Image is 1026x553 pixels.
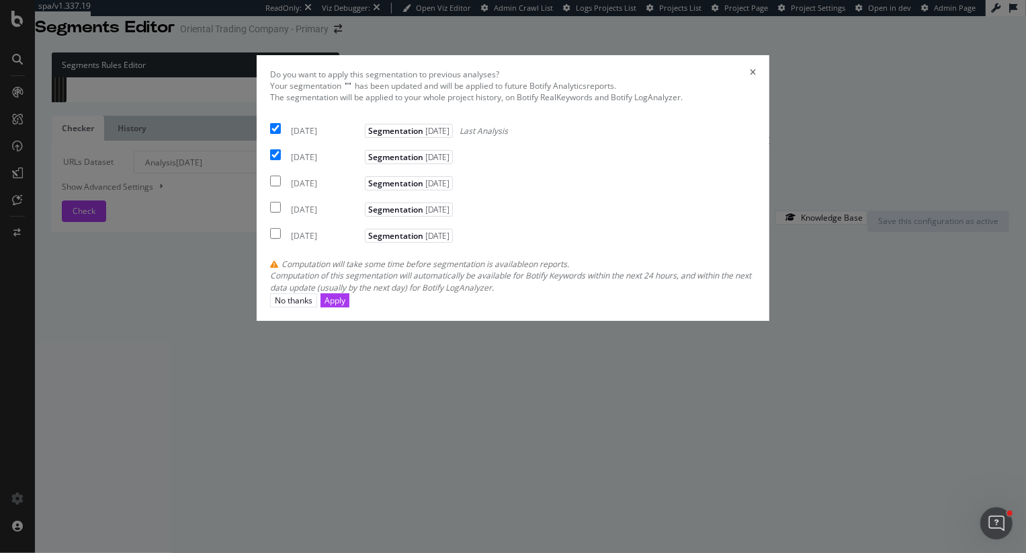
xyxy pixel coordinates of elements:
span: [DATE] [423,178,450,189]
span: Segmentation [365,229,453,243]
div: The segmentation will be applied to your whole project history, on Botify RealKeywords and Botify... [270,91,757,103]
span: Last Analysis [460,125,508,137]
div: [DATE] [291,178,361,189]
span: [DATE] [423,204,450,215]
span: [DATE] [423,125,450,137]
span: Segmentation [365,176,453,190]
div: No thanks [275,295,312,306]
span: Segmentation [365,124,453,138]
div: [DATE] [291,230,361,242]
div: Computation of this segmentation will automatically be available for Botify Keywords within the n... [270,270,757,293]
button: No thanks [270,293,317,307]
div: [DATE] [291,204,361,215]
span: Segmentation [365,202,453,217]
div: Do you want to apply this segmentation to previous analyses? [270,69,499,80]
div: [DATE] [291,125,361,137]
div: [DATE] [291,151,361,163]
div: modal [257,55,770,321]
div: times [750,69,756,80]
span: Segmentation [365,150,453,164]
iframe: Intercom live chat [980,507,1013,540]
button: Apply [320,293,349,307]
span: " " [345,80,351,91]
div: Your segmentation has been updated and will be applied to future Botify Analytics reports. [270,80,757,103]
span: Computation will take some time before segmentation is available on reports. [282,258,569,270]
span: [DATE] [423,151,450,163]
div: Apply [325,295,345,306]
span: [DATE] [423,230,450,242]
